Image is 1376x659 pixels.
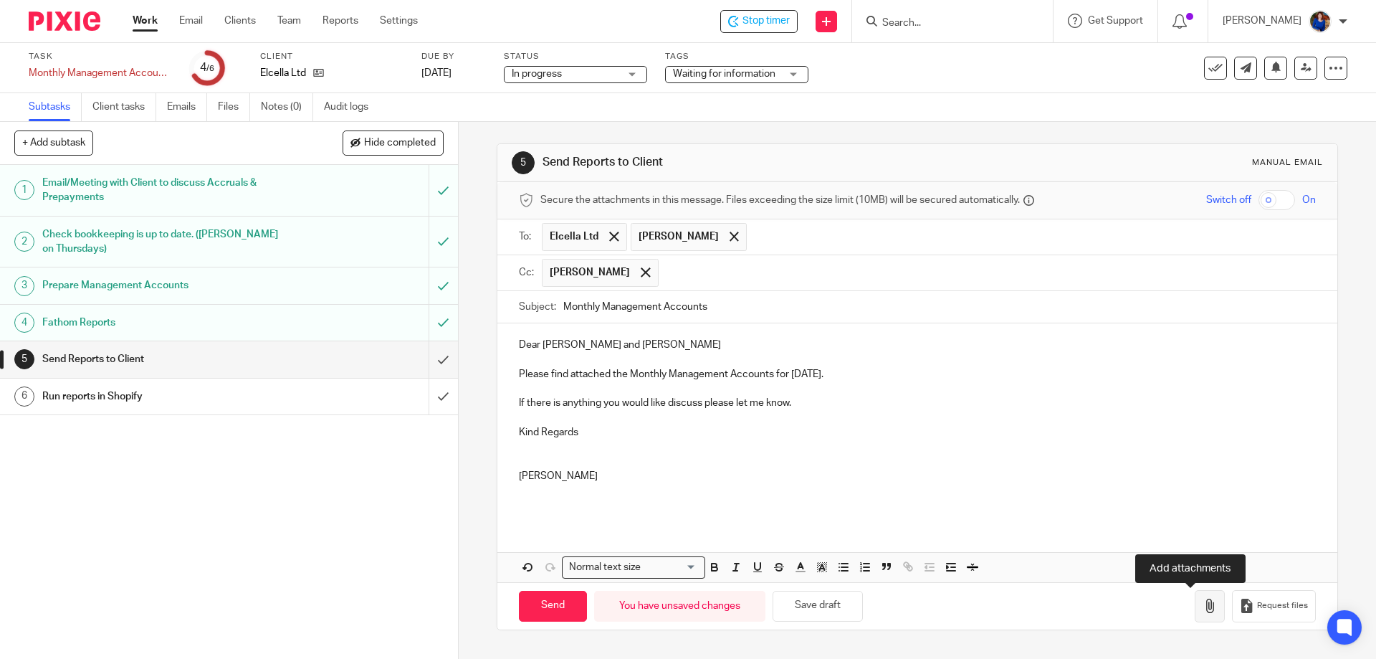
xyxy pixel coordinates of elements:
[1252,157,1323,169] div: Manual email
[322,14,358,28] a: Reports
[200,60,214,76] div: 4
[343,131,444,155] button: Hide completed
[519,396,1315,410] p: If there is anything you would like discuss please let me know.
[773,591,863,622] button: Save draft
[519,300,556,314] label: Subject:
[1232,590,1315,622] button: Request files
[92,93,156,121] a: Client tasks
[1088,16,1143,26] span: Get Support
[665,51,808,62] label: Tags
[260,51,403,62] label: Client
[14,387,34,407] div: 6
[1309,10,1332,33] img: Nicole.jpeg
[218,93,250,121] a: Files
[179,14,203,28] a: Email
[594,591,765,622] div: You have unsaved changes
[519,229,535,244] label: To:
[639,229,719,244] span: [PERSON_NAME]
[14,131,93,155] button: + Add subtask
[42,224,290,260] h1: Check bookkeeping is up to date. ([PERSON_NAME] on Thursdays)
[512,151,535,174] div: 5
[881,17,1010,30] input: Search
[562,556,705,579] div: Search for option
[29,11,100,31] img: Pixie
[14,313,34,333] div: 4
[14,232,34,252] div: 2
[380,14,418,28] a: Settings
[519,469,1315,483] p: [PERSON_NAME]
[324,93,379,121] a: Audit logs
[742,14,790,29] span: Stop timer
[550,229,598,244] span: Elcella Ltd
[1257,600,1308,612] span: Request files
[519,367,1315,381] p: Please find attached the Monthly Management Accounts for [DATE].
[29,66,172,80] div: Monthly Management Accounts - Elcella
[224,14,256,28] a: Clients
[14,180,34,200] div: 1
[261,93,313,121] a: Notes (0)
[1206,193,1251,207] span: Switch off
[206,65,214,72] small: /6
[421,51,486,62] label: Due by
[504,51,647,62] label: Status
[42,386,290,407] h1: Run reports in Shopify
[42,275,290,296] h1: Prepare Management Accounts
[540,193,1020,207] span: Secure the attachments in this message. Files exceeding the size limit (10MB) will be secured aut...
[1223,14,1301,28] p: [PERSON_NAME]
[277,14,301,28] a: Team
[364,138,436,149] span: Hide completed
[14,349,34,369] div: 5
[14,276,34,296] div: 3
[29,51,172,62] label: Task
[42,349,290,370] h1: Send Reports to Client
[519,265,535,280] label: Cc:
[543,155,948,170] h1: Send Reports to Client
[519,338,1315,352] p: Dear [PERSON_NAME] and [PERSON_NAME]
[260,66,306,80] p: Elcella Ltd
[673,69,775,79] span: Waiting for information
[519,591,587,622] input: Send
[550,265,630,280] span: [PERSON_NAME]
[645,560,697,575] input: Search for option
[720,10,798,33] div: Elcella Ltd - Monthly Management Accounts - Elcella
[167,93,207,121] a: Emails
[421,68,451,78] span: [DATE]
[565,560,644,575] span: Normal text size
[29,93,82,121] a: Subtasks
[42,312,290,333] h1: Fathom Reports
[133,14,158,28] a: Work
[1302,193,1316,207] span: On
[42,172,290,209] h1: Email/Meeting with Client to discuss Accruals & Prepayments
[519,425,1315,440] p: Kind Regards
[512,69,562,79] span: In progress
